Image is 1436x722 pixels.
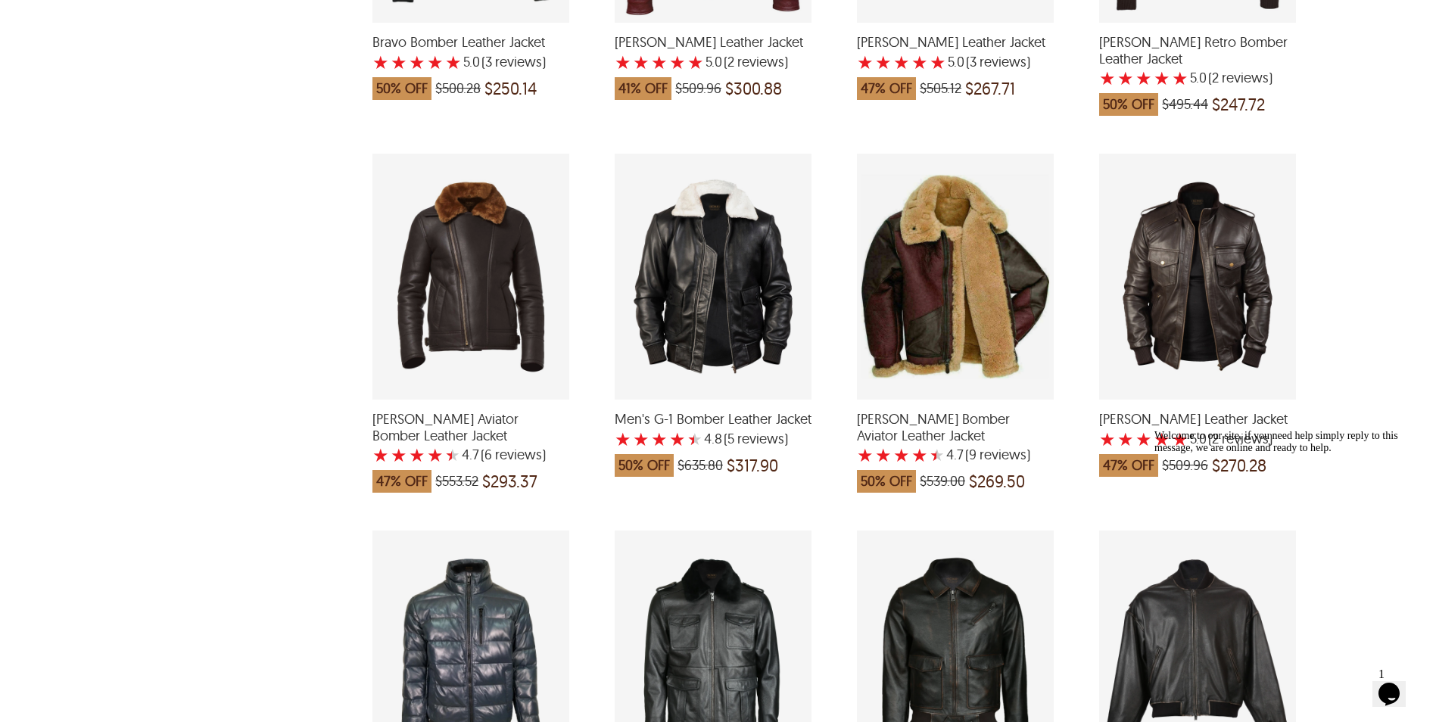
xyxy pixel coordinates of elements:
[435,81,481,96] span: $500.28
[482,474,537,489] span: $293.37
[372,390,569,500] a: Eric Aviator Bomber Leather Jacket with a 4.666666666666667 Star Rating 6 Product Review which wa...
[633,431,649,447] label: 2 rating
[615,454,674,477] span: 50% OFF
[1135,70,1152,86] label: 3 rating
[409,447,425,462] label: 3 rating
[669,54,686,70] label: 4 rating
[930,447,945,462] label: 5 rating
[651,431,668,447] label: 3 rating
[920,474,965,489] span: $539.00
[875,54,892,70] label: 2 rating
[1190,70,1207,86] label: 5.0
[615,13,811,107] a: Kevin Bomber Leather Jacket with a 5 Star Rating 2 Product Review which was at a price of $509.96...
[1172,70,1188,86] label: 5 rating
[857,54,874,70] label: 1 rating
[1208,70,1219,86] span: (2
[492,54,542,70] span: reviews
[857,411,1054,443] span: George Bomber Aviator Leather Jacket
[706,54,722,70] label: 5.0
[651,54,668,70] label: 3 rating
[893,54,910,70] label: 3 rating
[445,447,460,462] label: 5 rating
[1208,70,1272,86] span: )
[372,470,431,493] span: 47% OFF
[481,54,492,70] span: (3
[857,13,1054,107] a: Bryan Biker Leather Jacket with a 5 Star Rating 3 Product Review which was at a price of $505.12,...
[615,390,811,484] a: Men's G-1 Bomber Leather Jacket with a 4.8 Star Rating 5 Product Review which was at a price of $...
[1117,70,1134,86] label: 2 rating
[372,13,569,107] a: Bravo Bomber Leather Jacket with a 5 Star Rating 3 Product Review which was at a price of $500.28...
[1099,390,1296,484] a: Frank Bomber Leather Jacket with a 5 Star Rating 2 Product Review which was at a price of $509.96...
[687,431,702,447] label: 5 rating
[678,458,723,473] span: $635.80
[6,6,250,30] span: Welcome to our site, if you need help simply reply to this message, we are online and ready to help.
[724,431,734,447] span: (5
[409,54,425,70] label: 3 rating
[1099,431,1116,447] label: 1 rating
[1099,93,1158,116] span: 50% OFF
[857,470,916,493] span: 50% OFF
[372,54,389,70] label: 1 rating
[893,447,910,462] label: 3 rating
[965,447,1030,462] span: )
[857,447,874,462] label: 1 rating
[675,81,721,96] span: $509.96
[857,390,1054,500] a: George Bomber Aviator Leather Jacket with a 4.666666666666667 Star Rating 9 Product Review which ...
[965,81,1015,96] span: $267.71
[977,54,1026,70] span: reviews
[484,81,537,96] span: $250.14
[615,431,631,447] label: 1 rating
[615,77,671,100] span: 41% OFF
[6,6,279,30] div: Welcome to our site, if you need help simply reply to this message, we are online and ready to help.
[1099,454,1158,477] span: 47% OFF
[481,54,546,70] span: )
[911,54,928,70] label: 4 rating
[445,54,462,70] label: 5 rating
[727,458,778,473] span: $317.90
[1135,431,1152,447] label: 3 rating
[1372,661,1421,707] iframe: chat widget
[875,447,892,462] label: 2 rating
[372,77,431,100] span: 50% OFF
[857,77,916,100] span: 47% OFF
[930,54,946,70] label: 5 rating
[1219,70,1269,86] span: reviews
[615,411,811,428] span: Men's G-1 Bomber Leather Jacket
[724,54,734,70] span: (2
[1162,97,1208,112] span: $495.44
[427,447,444,462] label: 4 rating
[969,474,1025,489] span: $269.50
[734,54,784,70] span: reviews
[615,54,631,70] label: 1 rating
[372,447,389,462] label: 1 rating
[920,81,961,96] span: $505.12
[725,81,782,96] span: $300.88
[463,54,480,70] label: 5.0
[1148,424,1421,654] iframe: chat widget
[966,54,1030,70] span: )
[492,447,542,462] span: reviews
[1099,34,1296,67] span: Joel Retro Bomber Leather Jacket
[1099,13,1296,123] a: Joel Retro Bomber Leather Jacket with a 5 Star Rating 2 Product Review which was at a price of $4...
[1099,411,1296,428] span: Frank Bomber Leather Jacket
[372,411,569,443] span: Eric Aviator Bomber Leather Jacket
[724,431,788,447] span: )
[966,54,977,70] span: (3
[1212,97,1265,112] span: $247.72
[946,447,964,462] label: 4.7
[435,474,478,489] span: $553.52
[1099,70,1116,86] label: 1 rating
[615,34,811,51] span: Kevin Bomber Leather Jacket
[462,447,479,462] label: 4.7
[427,54,444,70] label: 4 rating
[948,54,964,70] label: 5.0
[481,447,546,462] span: )
[687,54,704,70] label: 5 rating
[669,431,686,447] label: 4 rating
[1117,431,1134,447] label: 2 rating
[481,447,492,462] span: (6
[372,34,569,51] span: Bravo Bomber Leather Jacket
[911,447,928,462] label: 4 rating
[633,54,649,70] label: 2 rating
